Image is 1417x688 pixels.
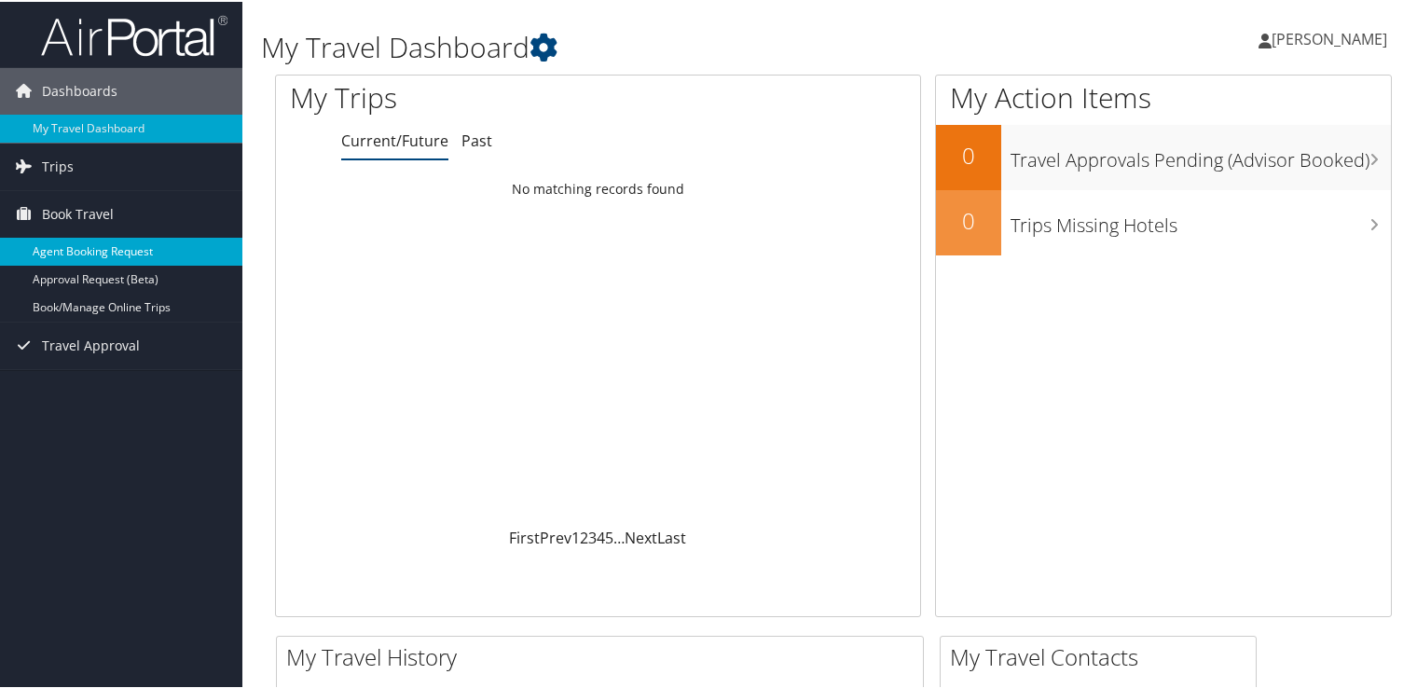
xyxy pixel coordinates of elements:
a: Last [657,526,686,546]
span: Dashboards [42,66,117,113]
span: Travel Approval [42,321,140,367]
a: First [509,526,540,546]
h1: My Action Items [936,76,1391,116]
a: Prev [540,526,571,546]
a: Past [461,129,492,149]
a: 3 [588,526,597,546]
a: 1 [571,526,580,546]
img: airportal-logo.png [41,12,227,56]
h3: Trips Missing Hotels [1011,201,1391,237]
span: Trips [42,142,74,188]
span: … [613,526,625,546]
a: 4 [597,526,605,546]
h1: My Trips [290,76,638,116]
a: Next [625,526,657,546]
h2: 0 [936,138,1001,170]
td: No matching records found [276,171,920,204]
h1: My Travel Dashboard [261,26,1025,65]
a: 0Travel Approvals Pending (Advisor Booked) [936,123,1391,188]
h2: My Travel History [286,640,923,671]
h2: My Travel Contacts [950,640,1256,671]
h3: Travel Approvals Pending (Advisor Booked) [1011,136,1391,172]
a: [PERSON_NAME] [1259,9,1406,65]
a: 5 [605,526,613,546]
span: [PERSON_NAME] [1272,27,1387,48]
a: Current/Future [341,129,448,149]
h2: 0 [936,203,1001,235]
a: 0Trips Missing Hotels [936,188,1391,254]
a: 2 [580,526,588,546]
span: Book Travel [42,189,114,236]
